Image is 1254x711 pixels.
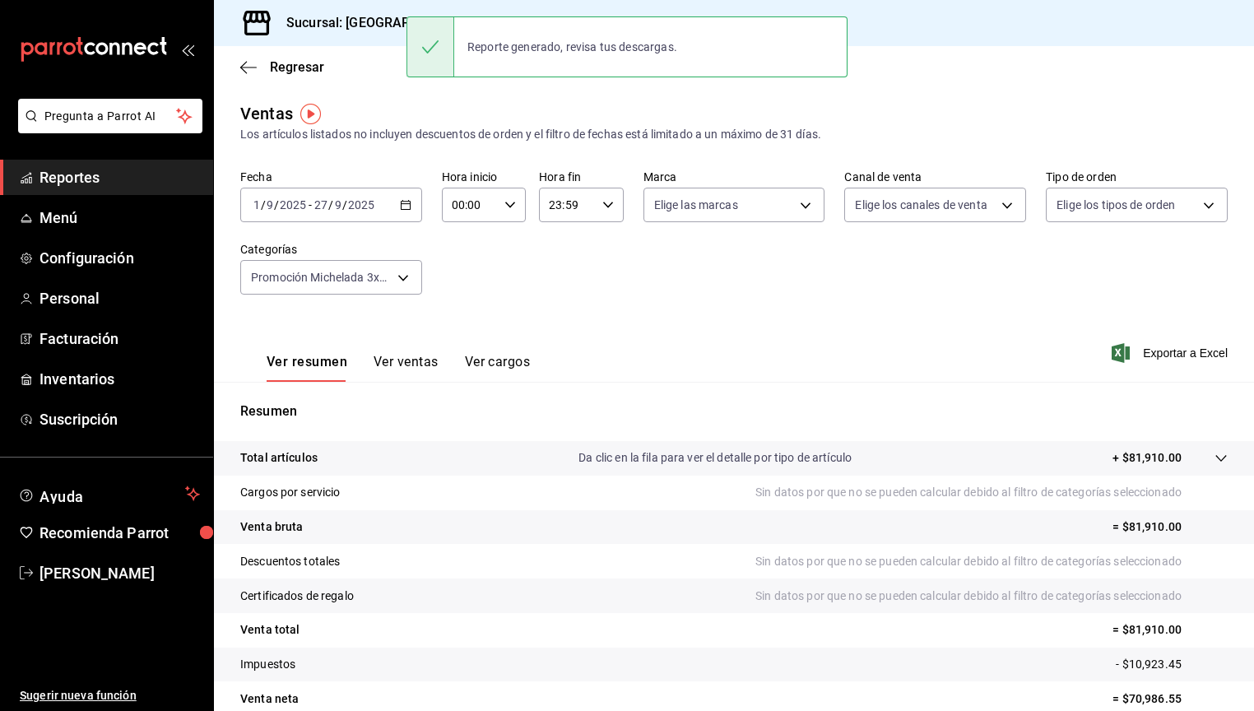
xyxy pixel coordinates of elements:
[39,562,200,584] span: [PERSON_NAME]
[267,354,347,382] button: Ver resumen
[12,119,202,137] a: Pregunta a Parrot AI
[240,101,293,126] div: Ventas
[181,43,194,56] button: open_drawer_menu
[334,198,342,211] input: --
[20,687,200,704] span: Sugerir nueva función
[1115,343,1228,363] button: Exportar a Excel
[654,197,738,213] span: Elige las marcas
[240,588,354,605] p: Certificados de regalo
[240,656,295,673] p: Impuestos
[855,197,987,213] span: Elige los canales de venta
[578,449,852,467] p: Da clic en la fila para ver el detalle por tipo de artículo
[39,368,200,390] span: Inventarios
[465,354,531,382] button: Ver cargos
[39,484,179,504] span: Ayuda
[240,690,299,708] p: Venta neta
[39,207,200,229] span: Menú
[270,59,324,75] span: Regresar
[39,328,200,350] span: Facturación
[251,269,392,286] span: Promoción Michelada 3x2, Promocion pina colada 3x2, Guarniciones, Cocteles Esp [PERSON_NAME] 225m...
[266,198,274,211] input: --
[1112,621,1228,639] p: = $81,910.00
[240,59,324,75] button: Regresar
[755,553,1228,570] p: Sin datos por que no se pueden calcular debido al filtro de categorías seleccionado
[240,518,303,536] p: Venta bruta
[1112,449,1182,467] p: + $81,910.00
[18,99,202,133] button: Pregunta a Parrot AI
[39,408,200,430] span: Suscripción
[240,402,1228,421] p: Resumen
[755,484,1228,501] p: Sin datos por que no se pueden calcular debido al filtro de categorías seleccionado
[1046,171,1228,183] label: Tipo de orden
[844,171,1026,183] label: Canal de venta
[39,522,200,544] span: Recomienda Parrot
[454,29,690,65] div: Reporte generado, revisa tus descargas.
[374,354,439,382] button: Ver ventas
[1116,656,1228,673] p: - $10,923.45
[39,287,200,309] span: Personal
[273,13,535,33] h3: Sucursal: [GEOGRAPHIC_DATA] (Costera)
[274,198,279,211] span: /
[253,198,261,211] input: --
[539,171,623,183] label: Hora fin
[313,198,328,211] input: --
[44,108,177,125] span: Pregunta a Parrot AI
[279,198,307,211] input: ----
[39,166,200,188] span: Reportes
[267,354,530,382] div: navigation tabs
[240,449,318,467] p: Total artículos
[240,171,422,183] label: Fecha
[755,588,1228,605] p: Sin datos por que no se pueden calcular debido al filtro de categorías seleccionado
[1057,197,1175,213] span: Elige los tipos de orden
[240,126,1228,143] div: Los artículos listados no incluyen descuentos de orden y el filtro de fechas está limitado a un m...
[261,198,266,211] span: /
[347,198,375,211] input: ----
[300,104,321,124] img: Tooltip marker
[342,198,347,211] span: /
[328,198,333,211] span: /
[240,621,300,639] p: Venta total
[643,171,825,183] label: Marca
[240,244,422,255] label: Categorías
[1112,690,1228,708] p: = $70,986.55
[39,247,200,269] span: Configuración
[1112,518,1228,536] p: = $81,910.00
[442,171,526,183] label: Hora inicio
[240,553,340,570] p: Descuentos totales
[240,484,341,501] p: Cargos por servicio
[309,198,312,211] span: -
